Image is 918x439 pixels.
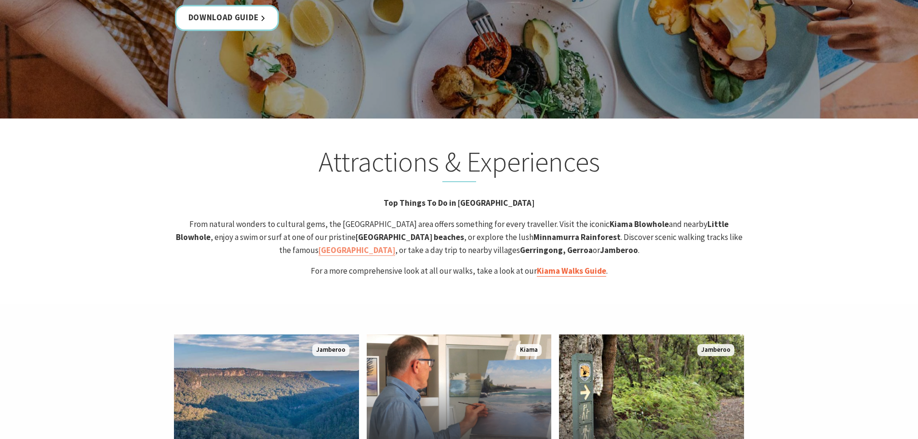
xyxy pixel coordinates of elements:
[174,145,745,183] h2: Attractions & Experiences
[311,266,608,277] span: For a more comprehensive look at all our walks, take a look at our .
[319,245,395,256] a: [GEOGRAPHIC_DATA]
[516,344,542,356] span: Kiama
[520,245,593,255] strong: Gerringong, Gerroa
[384,198,534,208] strong: Top Things To Do in [GEOGRAPHIC_DATA]
[176,219,743,256] span: From natural wonders to cultural gems, the [GEOGRAPHIC_DATA] area offers something for every trav...
[533,232,621,242] strong: Minnamurra Rainforest
[312,344,349,356] span: Jamberoo
[600,245,638,255] strong: Jamberoo
[356,232,464,242] strong: [GEOGRAPHIC_DATA] beaches
[175,5,279,31] a: Download Guide
[537,266,606,277] a: Kiama Walks Guide
[319,245,395,255] strong: [GEOGRAPHIC_DATA]
[176,219,729,242] strong: Little Blowhole
[697,344,734,356] span: Jamberoo
[610,219,669,229] strong: Kiama Blowhole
